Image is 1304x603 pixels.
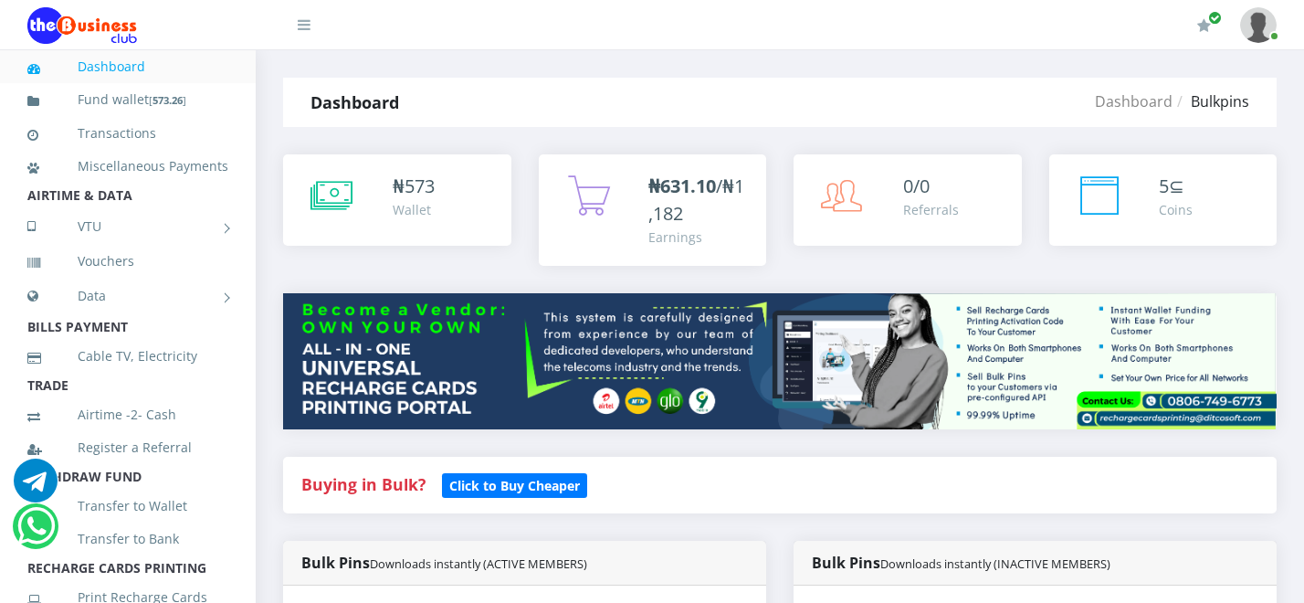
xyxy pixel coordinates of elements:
[27,145,228,187] a: Miscellaneous Payments
[1240,7,1277,43] img: User
[27,394,228,436] a: Airtime -2- Cash
[449,477,580,494] b: Click to Buy Cheaper
[27,46,228,88] a: Dashboard
[1159,173,1193,200] div: ⊆
[648,174,744,226] span: /₦1,182
[539,154,767,266] a: ₦631.10/₦1,182 Earnings
[283,293,1277,429] img: multitenant_rcp.png
[17,518,55,548] a: Chat for support
[903,174,930,198] span: 0/0
[152,93,183,107] b: 573.26
[27,240,228,282] a: Vouchers
[27,485,228,527] a: Transfer to Wallet
[310,91,399,113] strong: Dashboard
[14,472,58,503] a: Chat for support
[149,93,186,107] small: [ ]
[794,154,1022,246] a: 0/0 Referrals
[903,200,959,219] div: Referrals
[301,553,587,573] strong: Bulk Pins
[27,335,228,377] a: Cable TV, Electricity
[370,555,587,572] small: Downloads instantly (ACTIVE MEMBERS)
[27,273,228,319] a: Data
[442,473,587,495] a: Click to Buy Cheaper
[1159,174,1169,198] span: 5
[301,473,426,495] strong: Buying in Bulk?
[283,154,511,246] a: ₦573 Wallet
[1095,91,1173,111] a: Dashboard
[1208,11,1222,25] span: Renew/Upgrade Subscription
[1173,90,1249,112] li: Bulkpins
[27,79,228,122] a: Fund wallet[573.26]
[880,555,1110,572] small: Downloads instantly (INACTIVE MEMBERS)
[648,174,716,198] b: ₦631.10
[1159,200,1193,219] div: Coins
[27,112,228,154] a: Transactions
[1197,18,1211,33] i: Renew/Upgrade Subscription
[27,427,228,469] a: Register a Referral
[27,7,137,44] img: Logo
[812,553,1110,573] strong: Bulk Pins
[393,173,435,200] div: ₦
[648,227,749,247] div: Earnings
[27,518,228,560] a: Transfer to Bank
[393,200,435,219] div: Wallet
[405,174,435,198] span: 573
[27,204,228,249] a: VTU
